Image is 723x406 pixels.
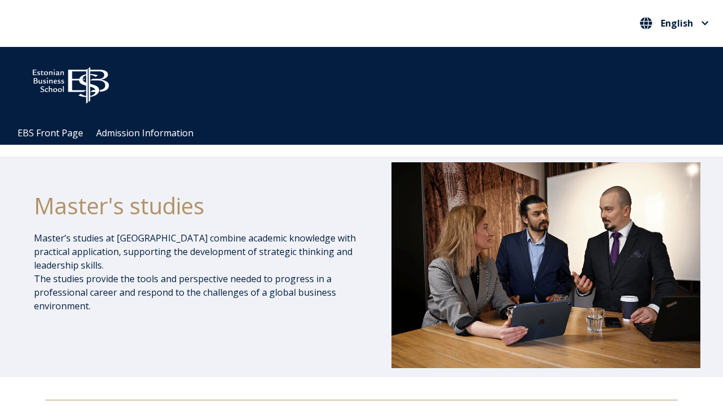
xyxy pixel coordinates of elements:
[34,192,365,220] h1: Master's studies
[34,231,365,313] p: Master’s studies at [GEOGRAPHIC_DATA] combine academic knowledge with practical application, supp...
[23,58,119,107] img: ebs_logo2016_white
[661,19,693,28] span: English
[18,127,83,139] a: EBS Front Page
[391,162,700,368] img: DSC_1073
[637,14,712,33] nav: Select your language
[96,127,193,139] a: Admission Information
[637,14,712,32] button: English
[321,78,460,90] span: Community for Growth and Resp
[11,122,723,145] div: Navigation Menu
